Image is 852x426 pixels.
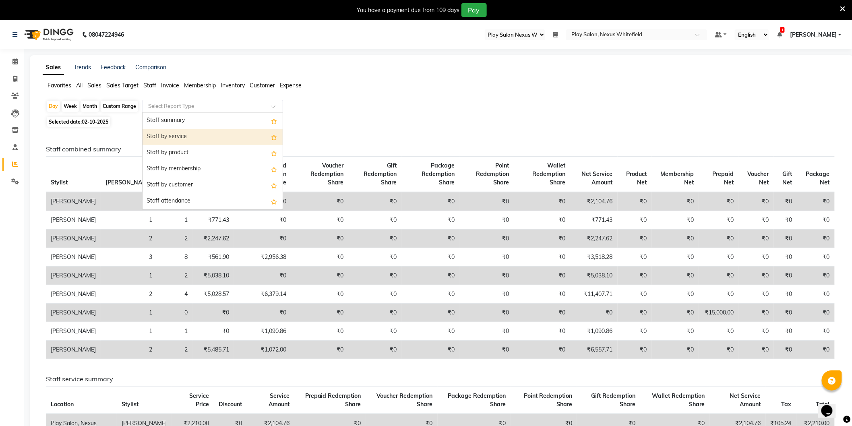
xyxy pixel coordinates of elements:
[143,129,283,145] div: Staff by service
[514,285,570,304] td: ₹0
[157,285,193,304] td: 4
[157,322,193,341] td: 1
[730,392,761,408] span: Net Service Amount
[570,192,617,211] td: ₹2,104.76
[48,82,71,89] span: Favorites
[291,230,348,248] td: ₹0
[291,192,348,211] td: ₹0
[570,211,617,230] td: ₹771.43
[774,304,797,322] td: ₹0
[652,341,699,359] td: ₹0
[122,401,139,408] span: Stylist
[774,230,797,248] td: ₹0
[774,211,797,230] td: ₹0
[738,322,773,341] td: ₹0
[618,341,652,359] td: ₹0
[161,82,179,89] span: Invoice
[143,193,283,209] div: Staff attendance
[459,304,514,322] td: ₹0
[234,341,291,359] td: ₹1,072.00
[401,267,459,285] td: ₹0
[219,401,242,408] span: Discount
[82,119,108,125] span: 02-10-2025
[459,285,514,304] td: ₹0
[234,304,291,322] td: ₹0
[627,170,647,186] span: Product Net
[618,322,652,341] td: ₹0
[271,148,277,158] span: Add this report to Favorites List
[46,192,101,211] td: [PERSON_NAME]
[774,322,797,341] td: ₹0
[81,101,99,112] div: Month
[74,64,91,71] a: Trends
[699,230,739,248] td: ₹0
[87,82,101,89] span: Sales
[782,401,792,408] span: Tax
[234,211,291,230] td: ₹0
[46,230,101,248] td: [PERSON_NAME]
[738,248,773,267] td: ₹0
[401,304,459,322] td: ₹0
[774,341,797,359] td: ₹0
[157,304,193,322] td: 0
[738,285,773,304] td: ₹0
[291,322,348,341] td: ₹0
[193,285,234,304] td: ₹5,028.57
[459,248,514,267] td: ₹0
[570,267,617,285] td: ₹5,038.10
[618,192,652,211] td: ₹0
[101,267,157,285] td: 1
[234,322,291,341] td: ₹1,090.86
[797,267,835,285] td: ₹0
[652,285,699,304] td: ₹0
[348,211,401,230] td: ₹0
[790,31,837,39] span: [PERSON_NAME]
[291,248,348,267] td: ₹0
[348,230,401,248] td: ₹0
[514,192,570,211] td: ₹0
[783,170,792,186] span: Gift Net
[797,322,835,341] td: ₹0
[401,248,459,267] td: ₹0
[514,341,570,359] td: ₹0
[514,304,570,322] td: ₹0
[797,211,835,230] td: ₹0
[401,341,459,359] td: ₹0
[570,230,617,248] td: ₹2,247.62
[193,248,234,267] td: ₹561.90
[51,401,74,408] span: Location
[157,230,193,248] td: 2
[618,267,652,285] td: ₹0
[271,164,277,174] span: Add this report to Favorites List
[514,230,570,248] td: ₹0
[738,211,773,230] td: ₹0
[774,248,797,267] td: ₹0
[157,267,193,285] td: 2
[280,82,302,89] span: Expense
[459,230,514,248] td: ₹0
[47,117,110,127] span: Selected date:
[46,322,101,341] td: [PERSON_NAME]
[797,192,835,211] td: ₹0
[271,196,277,206] span: Add this report to Favorites List
[143,82,156,89] span: Staff
[570,304,617,322] td: ₹0
[250,82,275,89] span: Customer
[618,248,652,267] td: ₹0
[348,341,401,359] td: ₹0
[818,394,844,418] iframe: chat widget
[271,132,277,142] span: Add this report to Favorites List
[348,285,401,304] td: ₹0
[780,27,785,33] span: 1
[234,248,291,267] td: ₹2,956.38
[401,285,459,304] td: ₹0
[221,82,245,89] span: Inventory
[699,304,739,322] td: ₹15,000.00
[234,285,291,304] td: ₹6,379.14
[46,267,101,285] td: [PERSON_NAME]
[101,248,157,267] td: 3
[738,304,773,322] td: ₹0
[271,116,277,126] span: Add this report to Favorites List
[46,145,835,153] h6: Staff combined summary
[748,170,769,186] span: Voucher Net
